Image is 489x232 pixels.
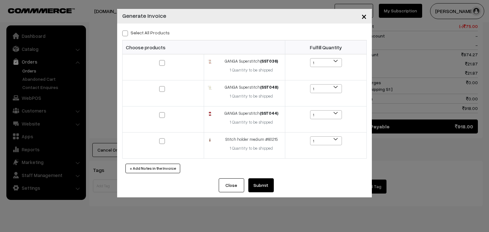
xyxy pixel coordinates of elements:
img: logo_orange.svg [10,10,15,15]
div: Domain Overview [24,38,57,42]
div: Domain: [DOMAIN_NAME] [17,17,70,22]
div: 1 Quantity to be shipped [222,145,281,152]
div: 1 Quantity to be shipped [222,67,281,73]
h4: Generate Invoice [122,11,166,20]
span: 1 [310,58,342,67]
span: 1 [310,58,342,67]
button: Close [219,178,244,192]
div: v 4.0.25 [18,10,31,15]
strong: (SST036) [260,58,278,64]
span: 1 [310,110,342,119]
th: Choose products [123,40,285,54]
strong: (SST048) [260,85,278,90]
div: GANGA Superstitch [222,110,281,117]
span: 1 [310,137,342,146]
th: Fulfill Quantity [285,40,367,54]
div: GANGA Superstitch [222,84,281,91]
img: website_grey.svg [10,17,15,22]
div: Stitch holder medium #60215 [222,136,281,143]
img: 1755273143763036.jpg [208,59,212,64]
button: + Add Notes in the Invoice [125,164,180,173]
img: tab_keywords_by_traffic_grey.svg [63,37,68,42]
div: Keywords by Traffic [70,38,107,42]
span: 1 [310,111,342,119]
img: 1755273648618248.jpg [208,85,212,90]
div: GANGA Superstitch [222,58,281,65]
div: 1 Quantity to be shipped [222,93,281,99]
label: Select all Products [122,29,170,36]
strong: (SST044) [260,111,278,116]
span: 1 [310,136,342,145]
img: 16952117116703stitch-holder-60215.jpg [208,138,212,142]
div: 1 Quantity to be shipped [222,119,281,126]
span: × [361,10,367,22]
span: 1 [310,85,342,93]
img: 1755272945244344.jpg [208,112,212,116]
img: tab_domain_overview_orange.svg [17,37,22,42]
button: Close [356,6,372,26]
button: Submit [248,178,274,192]
span: 1 [310,84,342,93]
